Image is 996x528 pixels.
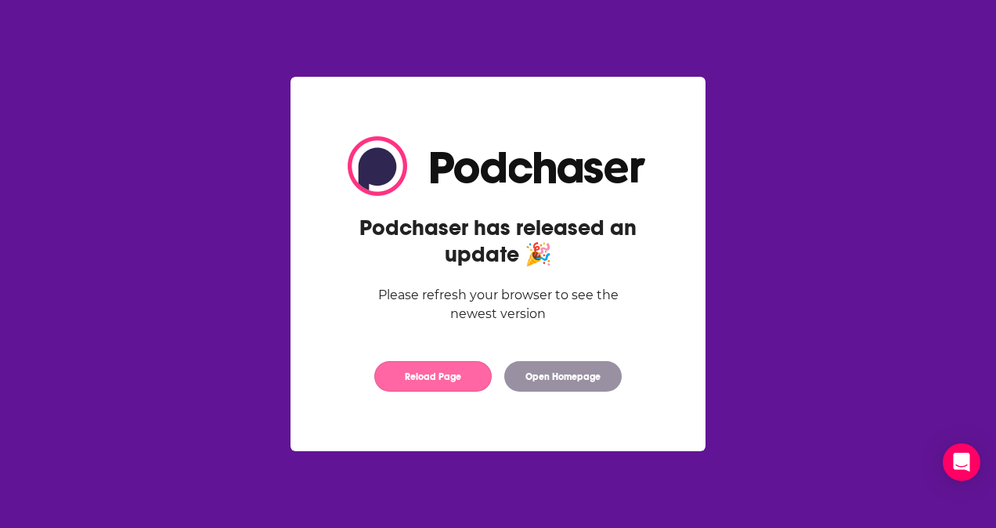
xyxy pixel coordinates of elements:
button: Reload Page [374,361,492,392]
h2: Podchaser has released an update 🎉 [348,215,648,268]
div: Please refresh your browser to see the newest version [348,286,648,324]
button: Open Homepage [504,361,622,392]
div: Open Intercom Messenger [943,443,980,481]
img: Logo [348,136,648,196]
